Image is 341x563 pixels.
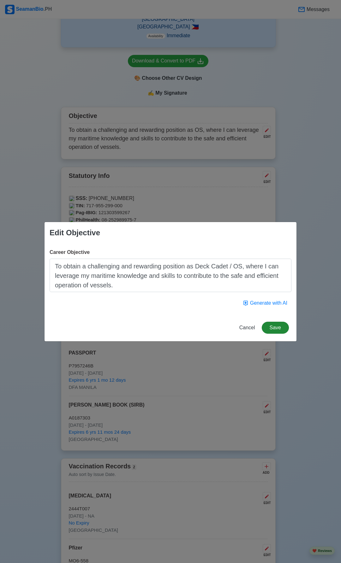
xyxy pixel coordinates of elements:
span: Cancel [239,325,255,330]
label: Career Objective [50,249,90,256]
div: Edit Objective [50,227,100,238]
button: Generate with AI [239,297,291,309]
button: Cancel [235,322,259,334]
textarea: To obtain a challenging and rewarding position as Deck Cadet / OS, where I can leverage my mariti... [50,259,291,292]
button: Save [262,322,289,334]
